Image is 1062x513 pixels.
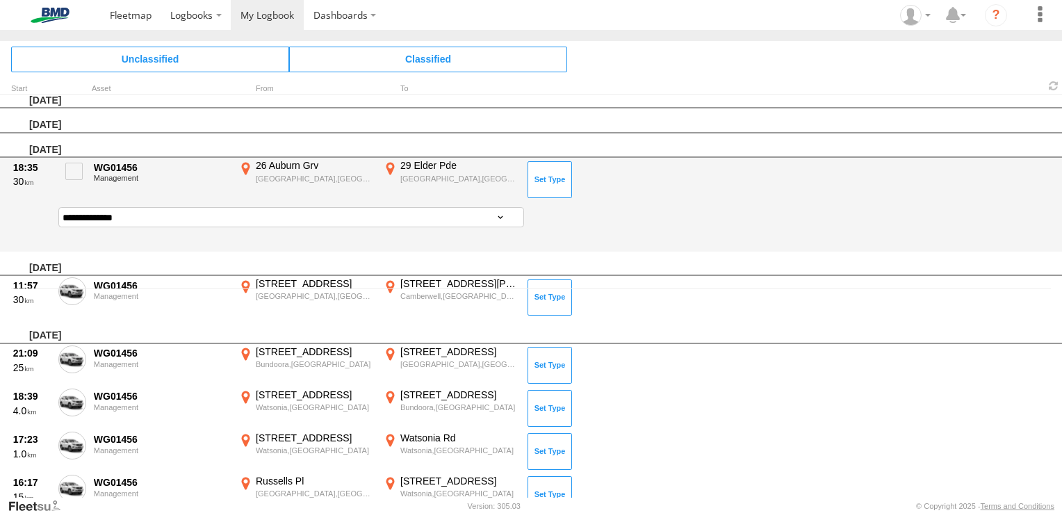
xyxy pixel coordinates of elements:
[528,279,572,316] button: Click to Set
[400,389,518,401] div: [STREET_ADDRESS]
[528,161,572,197] button: Click to Set
[256,389,373,401] div: [STREET_ADDRESS]
[94,489,229,498] div: Management
[236,345,375,386] label: Click to View Event Location
[400,489,518,498] div: Watsonia,[GEOGRAPHIC_DATA]
[381,277,520,318] label: Click to View Event Location
[381,159,520,199] label: Click to View Event Location
[236,159,375,199] label: Click to View Event Location
[256,475,373,487] div: Russells Pl
[256,359,373,369] div: Bundoora,[GEOGRAPHIC_DATA]
[13,279,51,292] div: 11:57
[400,359,518,369] div: [GEOGRAPHIC_DATA],[GEOGRAPHIC_DATA]
[13,433,51,446] div: 17:23
[916,502,1054,510] div: © Copyright 2025 -
[256,345,373,358] div: [STREET_ADDRESS]
[13,405,51,417] div: 4.0
[381,432,520,472] label: Click to View Event Location
[400,475,518,487] div: [STREET_ADDRESS]
[13,347,51,359] div: 21:09
[92,85,231,92] div: Asset
[94,476,229,489] div: WG01456
[985,4,1007,26] i: ?
[13,161,51,174] div: 18:35
[94,433,229,446] div: WG01456
[94,161,229,174] div: WG01456
[381,85,520,92] div: To
[236,85,375,92] div: From
[400,174,518,184] div: [GEOGRAPHIC_DATA],[GEOGRAPHIC_DATA]
[14,8,86,23] img: bmd-logo.svg
[13,476,51,489] div: 16:17
[400,159,518,172] div: 29 Elder Pde
[94,446,229,455] div: Management
[13,390,51,402] div: 18:39
[256,174,373,184] div: [GEOGRAPHIC_DATA],[GEOGRAPHIC_DATA]
[400,345,518,358] div: [STREET_ADDRESS]
[528,433,572,469] button: Click to Set
[94,279,229,292] div: WG01456
[528,476,572,512] button: Click to Set
[13,293,51,306] div: 30
[895,5,936,26] div: Mark Tran
[94,292,229,300] div: Management
[236,277,375,318] label: Click to View Event Location
[381,389,520,429] label: Click to View Event Location
[381,345,520,386] label: Click to View Event Location
[256,291,373,301] div: [GEOGRAPHIC_DATA],[GEOGRAPHIC_DATA]
[981,502,1054,510] a: Terms and Conditions
[256,432,373,444] div: [STREET_ADDRESS]
[8,499,72,513] a: Visit our Website
[94,403,229,412] div: Management
[256,277,373,290] div: [STREET_ADDRESS]
[236,389,375,429] label: Click to View Event Location
[13,175,51,188] div: 30
[1045,79,1062,92] span: Refresh
[13,361,51,374] div: 25
[94,360,229,368] div: Management
[11,47,289,72] span: Click to view Unclassified Trips
[256,446,373,455] div: Watsonia,[GEOGRAPHIC_DATA]
[528,390,572,426] button: Click to Set
[94,347,229,359] div: WG01456
[13,491,51,503] div: 15
[256,159,373,172] div: 26 Auburn Grv
[400,432,518,444] div: Watsonia Rd
[236,432,375,472] label: Click to View Event Location
[400,277,518,290] div: [STREET_ADDRESS][PERSON_NAME]
[289,47,567,72] span: Click to view Classified Trips
[94,390,229,402] div: WG01456
[400,446,518,455] div: Watsonia,[GEOGRAPHIC_DATA]
[400,402,518,412] div: Bundoora,[GEOGRAPHIC_DATA]
[468,502,521,510] div: Version: 305.03
[256,402,373,412] div: Watsonia,[GEOGRAPHIC_DATA]
[94,174,229,182] div: Management
[11,85,53,92] div: Click to Sort
[256,489,373,498] div: [GEOGRAPHIC_DATA],[GEOGRAPHIC_DATA]
[528,347,572,383] button: Click to Set
[400,291,518,301] div: Camberwell,[GEOGRAPHIC_DATA]
[13,448,51,460] div: 1.0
